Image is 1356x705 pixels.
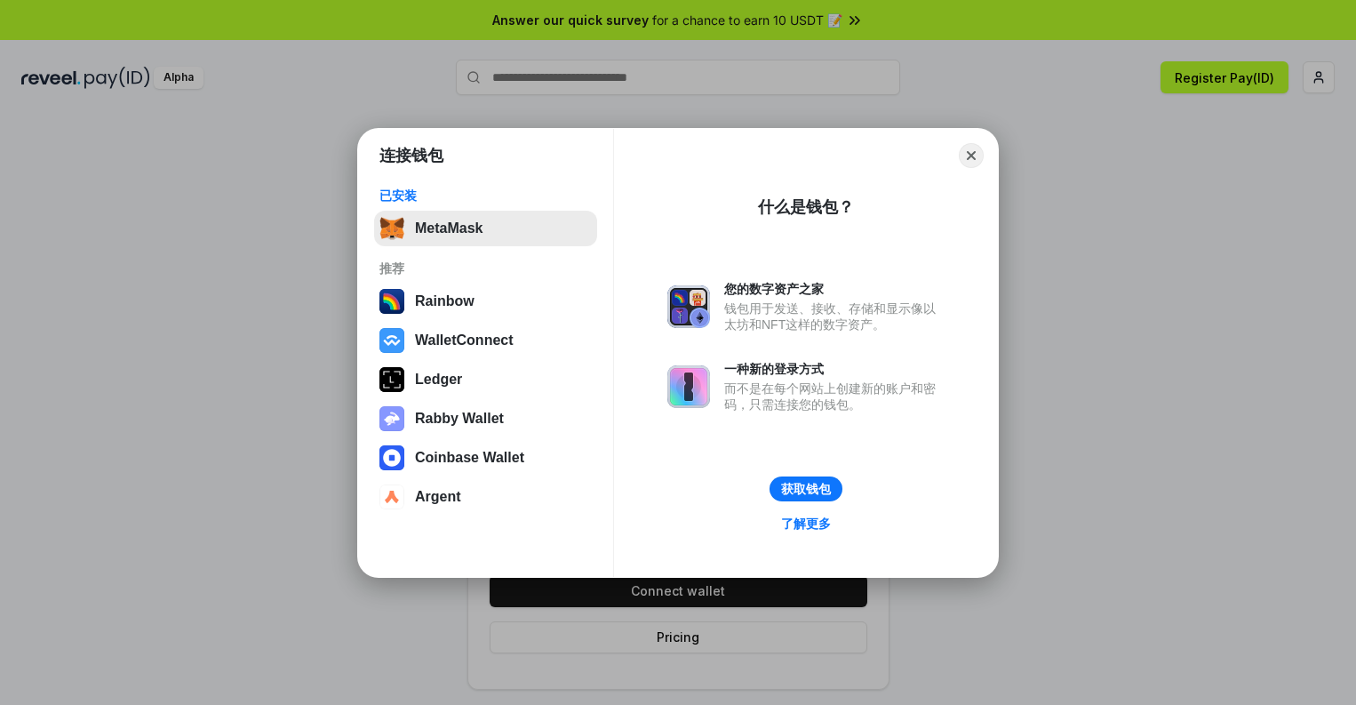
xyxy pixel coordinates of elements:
div: 了解更多 [781,516,831,532]
div: 而不是在每个网站上创建新的账户和密码，只需连接您的钱包。 [724,381,945,413]
button: Ledger [374,362,597,397]
div: WalletConnect [415,332,514,348]
div: 获取钱包 [781,481,831,497]
button: Close [959,143,984,168]
div: 一种新的登录方式 [724,361,945,377]
div: 已安装 [379,188,592,204]
button: Coinbase Wallet [374,440,597,476]
a: 了解更多 [770,512,842,535]
img: svg+xml,%3Csvg%20xmlns%3D%22http%3A%2F%2Fwww.w3.org%2F2000%2Fsvg%22%20fill%3D%22none%22%20viewBox... [379,406,404,431]
img: svg+xml,%3Csvg%20width%3D%2228%22%20height%3D%2228%22%20viewBox%3D%220%200%2028%2028%22%20fill%3D... [379,445,404,470]
div: Ledger [415,372,462,388]
img: svg+xml,%3Csvg%20xmlns%3D%22http%3A%2F%2Fwww.w3.org%2F2000%2Fsvg%22%20width%3D%2228%22%20height%3... [379,367,404,392]
div: 钱包用于发送、接收、存储和显示像以太坊和NFT这样的数字资产。 [724,300,945,332]
button: WalletConnect [374,323,597,358]
img: svg+xml,%3Csvg%20xmlns%3D%22http%3A%2F%2Fwww.w3.org%2F2000%2Fsvg%22%20fill%3D%22none%22%20viewBox... [667,285,710,328]
div: 推荐 [379,260,592,276]
div: MetaMask [415,220,483,236]
div: Argent [415,489,461,505]
button: Argent [374,479,597,515]
h1: 连接钱包 [379,145,443,166]
button: MetaMask [374,211,597,246]
img: svg+xml,%3Csvg%20xmlns%3D%22http%3A%2F%2Fwww.w3.org%2F2000%2Fsvg%22%20fill%3D%22none%22%20viewBox... [667,365,710,408]
div: 什么是钱包？ [758,196,854,218]
div: 您的数字资产之家 [724,281,945,297]
img: svg+xml,%3Csvg%20width%3D%2228%22%20height%3D%2228%22%20viewBox%3D%220%200%2028%2028%22%20fill%3D... [379,485,404,509]
div: Rainbow [415,293,475,309]
button: 获取钱包 [770,477,842,501]
img: svg+xml,%3Csvg%20fill%3D%22none%22%20height%3D%2233%22%20viewBox%3D%220%200%2035%2033%22%20width%... [379,216,404,241]
div: Coinbase Wallet [415,450,524,466]
button: Rabby Wallet [374,401,597,437]
img: svg+xml,%3Csvg%20width%3D%22120%22%20height%3D%22120%22%20viewBox%3D%220%200%20120%20120%22%20fil... [379,289,404,314]
button: Rainbow [374,284,597,319]
div: Rabby Wallet [415,411,504,427]
img: svg+xml,%3Csvg%20width%3D%2228%22%20height%3D%2228%22%20viewBox%3D%220%200%2028%2028%22%20fill%3D... [379,328,404,353]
